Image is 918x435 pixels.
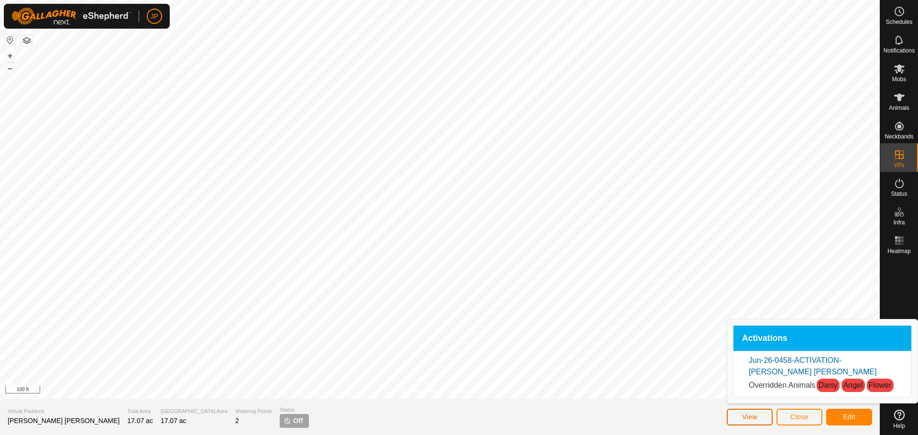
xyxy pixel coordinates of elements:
[4,50,16,62] button: +
[235,407,272,415] span: Watering Points
[889,105,909,111] span: Animals
[894,162,904,168] span: VPs
[127,417,153,424] span: 17.07 ac
[8,417,120,424] span: [PERSON_NAME] [PERSON_NAME]
[127,407,153,415] span: Total Area
[727,409,773,425] button: View
[4,34,16,46] button: Reset Map
[449,386,478,395] a: Contact Us
[284,417,291,424] img: turn-off
[826,409,872,425] button: Edit
[885,134,913,139] span: Neckbands
[869,381,892,389] a: Flower
[235,417,239,424] span: 2
[892,76,906,82] span: Mobs
[790,413,809,421] span: Close
[843,413,855,421] span: Edit
[887,248,911,254] span: Heatmap
[893,220,905,225] span: Infra
[819,381,838,389] a: Daisy
[161,417,186,424] span: 17.07 ac
[280,406,308,414] span: Status
[21,35,33,46] button: Map Layers
[161,407,228,415] span: [GEOGRAPHIC_DATA] Area
[891,191,907,197] span: Status
[293,416,303,426] span: Off
[885,19,912,25] span: Schedules
[893,423,905,429] span: Help
[749,381,816,389] span: Overridden Animals
[8,407,120,415] span: Virtual Paddock
[749,356,877,376] a: Jun-26-0458-ACTIVATION-[PERSON_NAME] [PERSON_NAME]
[742,413,757,421] span: View
[880,406,918,433] a: Help
[742,334,787,343] span: Activations
[402,386,438,395] a: Privacy Policy
[11,8,131,25] img: Gallagher Logo
[843,381,863,389] a: Angel
[776,409,822,425] button: Close
[4,63,16,74] button: –
[151,11,158,21] span: JP
[884,48,915,53] span: Notifications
